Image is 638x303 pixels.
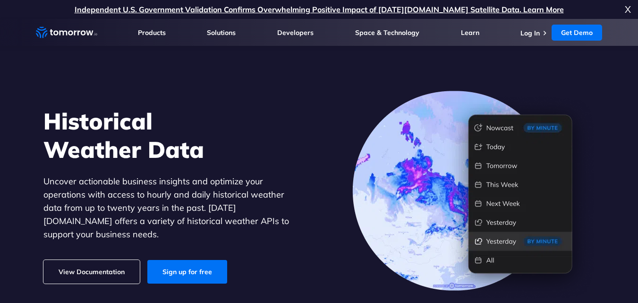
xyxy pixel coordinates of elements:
h1: Historical Weather Data [43,107,303,164]
a: Developers [277,28,314,37]
a: Log In [520,29,540,37]
a: Solutions [207,28,236,37]
a: Home link [36,26,97,40]
a: Independent U.S. Government Validation Confirms Overwhelming Positive Impact of [DATE][DOMAIN_NAM... [75,5,564,14]
a: Get Demo [552,25,602,41]
a: Learn [461,28,479,37]
a: View Documentation [43,260,140,284]
a: Space & Technology [355,28,419,37]
a: Products [138,28,166,37]
p: Uncover actionable business insights and optimize your operations with access to hourly and daily... [43,175,303,241]
a: Sign up for free [147,260,227,284]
